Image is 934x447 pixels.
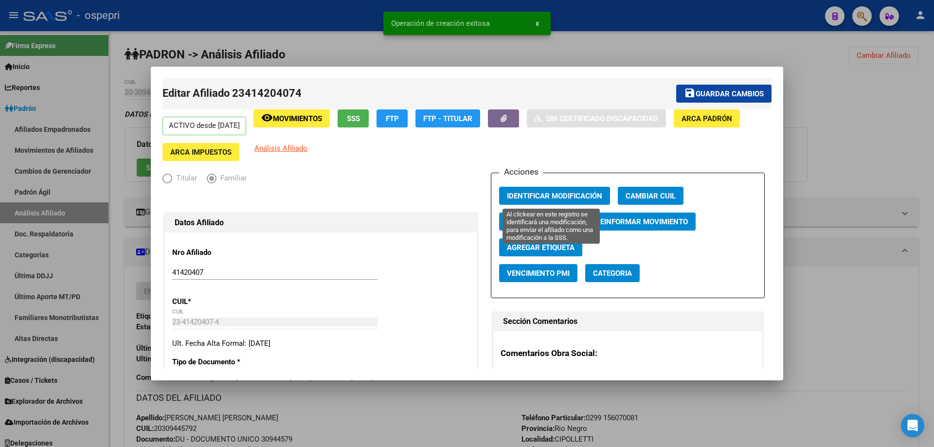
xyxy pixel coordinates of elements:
[499,165,543,178] h3: Acciones
[499,238,582,256] button: Agregar Etiqueta
[503,316,753,327] h1: Sección Comentarios
[172,357,261,368] p: Tipo de Documento *
[546,114,658,123] span: Sin Certificado Discapacidad
[273,114,322,123] span: Movimientos
[170,148,232,157] span: ARCA Impuestos
[674,109,740,127] button: ARCA Padrón
[499,264,577,282] button: Vencimiento PMI
[377,109,408,127] button: FTP
[499,187,610,205] button: Identificar Modificación
[536,19,539,28] span: x
[696,89,764,98] span: Guardar cambios
[585,264,640,282] button: Categoria
[528,15,547,32] button: x
[626,192,676,200] span: Cambiar CUIL
[595,217,688,226] span: Reinformar Movimiento
[676,85,772,103] button: Guardar cambios
[338,109,369,127] button: SSS
[216,173,247,184] span: Familiar
[618,187,683,205] button: Cambiar CUIL
[901,414,924,437] div: Open Intercom Messenger
[172,173,197,184] span: Titular
[261,112,273,124] mat-icon: remove_red_eye
[172,338,469,349] div: Ult. Fecha Alta Formal: [DATE]
[682,114,732,123] span: ARCA Padrón
[162,87,302,99] span: Editar Afiliado 23414204074
[499,213,580,231] button: Actualizar ARCA
[172,296,261,307] p: CUIL
[254,144,307,153] span: Análisis Afiliado
[501,347,755,359] h3: Comentarios Obra Social:
[423,114,472,123] span: FTP - Titular
[175,217,467,229] h1: Datos Afiliado
[507,192,602,200] span: Identificar Modificación
[386,114,399,123] span: FTP
[347,114,360,123] span: SSS
[253,109,330,127] button: Movimientos
[415,109,480,127] button: FTP - Titular
[162,117,246,136] p: ACTIVO desde [DATE]
[593,269,632,278] span: Categoria
[507,269,570,278] span: Vencimiento PMI
[507,243,575,252] span: Agregar Etiqueta
[162,176,256,185] mat-radio-group: Elija una opción
[684,87,696,99] mat-icon: save
[588,213,696,231] button: Reinformar Movimiento
[391,18,490,28] span: Operación de creación exitosa
[527,109,666,127] button: Sin Certificado Discapacidad
[162,143,239,161] button: ARCA Impuestos
[172,247,261,258] p: Nro Afiliado
[507,217,572,226] span: Actualizar ARCA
